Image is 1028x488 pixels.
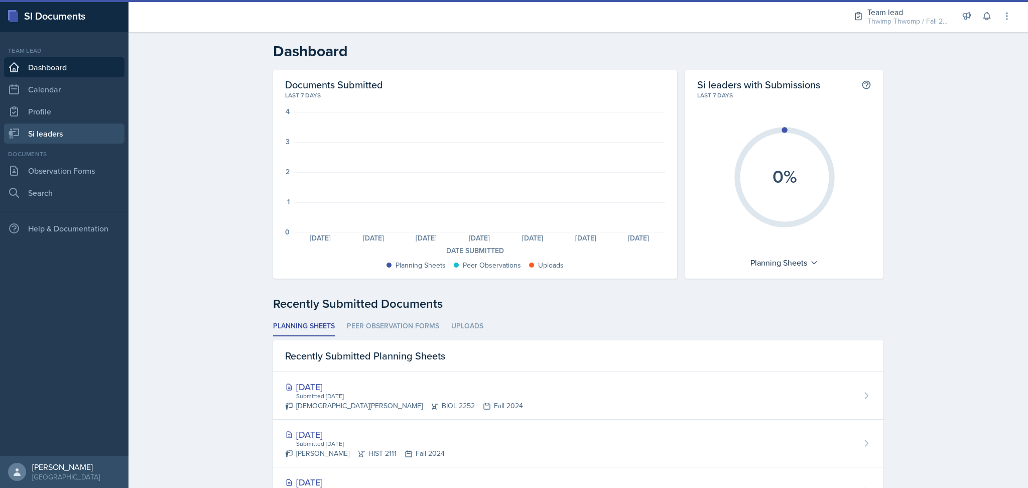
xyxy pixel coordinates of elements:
[463,260,521,271] div: Peer Observations
[286,108,290,115] div: 4
[286,138,290,145] div: 3
[612,234,666,241] div: [DATE]
[285,78,665,91] h2: Documents Submitted
[772,163,797,189] text: 0%
[559,234,612,241] div: [DATE]
[273,420,883,467] a: [DATE] Submitted [DATE] [PERSON_NAME]HIST 2111Fall 2024
[745,255,823,271] div: Planning Sheets
[396,260,446,271] div: Planning Sheets
[285,380,523,394] div: [DATE]
[32,472,100,482] div: [GEOGRAPHIC_DATA]
[4,161,124,181] a: Observation Forms
[287,198,290,205] div: 1
[697,91,871,100] div: Last 7 days
[4,101,124,121] a: Profile
[273,42,883,60] h2: Dashboard
[4,57,124,77] a: Dashboard
[4,79,124,99] a: Calendar
[506,234,559,241] div: [DATE]
[347,317,439,336] li: Peer Observation Forms
[4,124,124,144] a: Si leaders
[286,168,290,175] div: 2
[294,234,347,241] div: [DATE]
[285,228,290,235] div: 0
[285,428,445,441] div: [DATE]
[867,16,948,27] div: Thwimp Thwomp / Fall 2024
[4,183,124,203] a: Search
[697,78,820,91] h2: Si leaders with Submissions
[285,401,523,411] div: [DEMOGRAPHIC_DATA][PERSON_NAME] BIOL 2252 Fall 2024
[273,372,883,420] a: [DATE] Submitted [DATE] [DEMOGRAPHIC_DATA][PERSON_NAME]BIOL 2252Fall 2024
[451,317,483,336] li: Uploads
[295,392,523,401] div: Submitted [DATE]
[347,234,400,241] div: [DATE]
[4,218,124,238] div: Help & Documentation
[4,46,124,55] div: Team lead
[285,448,445,459] div: [PERSON_NAME] HIST 2111 Fall 2024
[295,439,445,448] div: Submitted [DATE]
[273,295,883,313] div: Recently Submitted Documents
[273,340,883,372] div: Recently Submitted Planning Sheets
[32,462,100,472] div: [PERSON_NAME]
[273,317,335,336] li: Planning Sheets
[867,6,948,18] div: Team lead
[285,246,665,256] div: Date Submitted
[4,150,124,159] div: Documents
[538,260,564,271] div: Uploads
[453,234,506,241] div: [DATE]
[400,234,453,241] div: [DATE]
[285,91,665,100] div: Last 7 days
